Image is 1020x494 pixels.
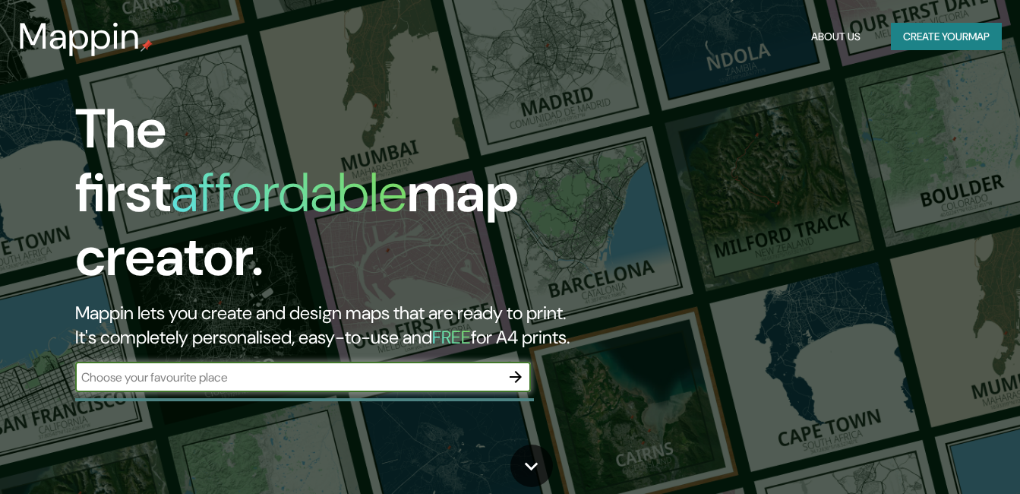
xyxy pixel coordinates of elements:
button: Create yourmap [891,23,1002,51]
h1: The first map creator. [75,97,586,301]
img: mappin-pin [141,40,153,52]
h3: Mappin [18,15,141,58]
h1: affordable [171,157,407,228]
button: About Us [805,23,867,51]
input: Choose your favourite place [75,369,501,386]
h5: FREE [432,325,471,349]
h2: Mappin lets you create and design maps that are ready to print. It's completely personalised, eas... [75,301,586,350]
